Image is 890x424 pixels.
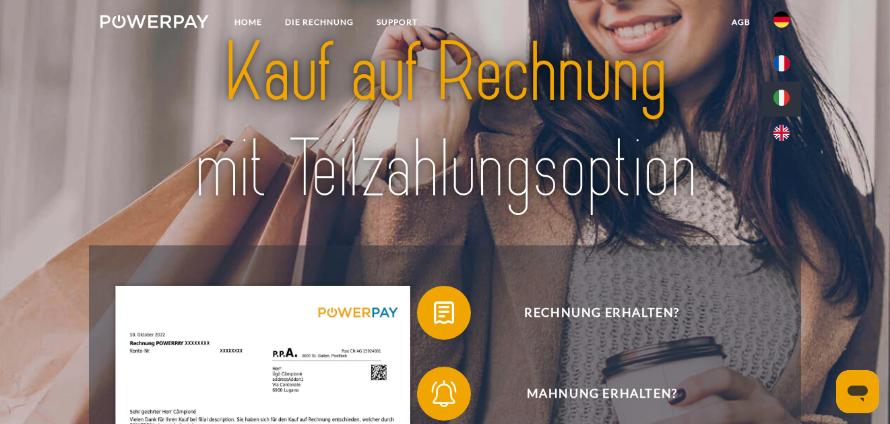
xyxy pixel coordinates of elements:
img: qb_bell.svg [427,377,461,411]
img: en [773,125,790,141]
span: Mahnung erhalten? [437,367,767,421]
a: DIE RECHNUNG [274,10,365,34]
a: Home [223,10,274,34]
span: Rechnung erhalten? [437,286,767,340]
button: Mahnung erhalten? [417,367,767,421]
img: fr [773,55,790,71]
img: qb_bill.svg [427,296,461,330]
iframe: Schaltfläche zum Öffnen des Messaging-Fensters [836,370,879,413]
a: SUPPORT [365,10,429,34]
img: de [773,11,790,28]
img: it [773,90,790,106]
a: agb [720,10,762,34]
img: title-powerpay_de.svg [134,20,755,223]
button: Rechnung erhalten? [417,286,767,340]
img: logo-powerpay-white.svg [100,15,209,28]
